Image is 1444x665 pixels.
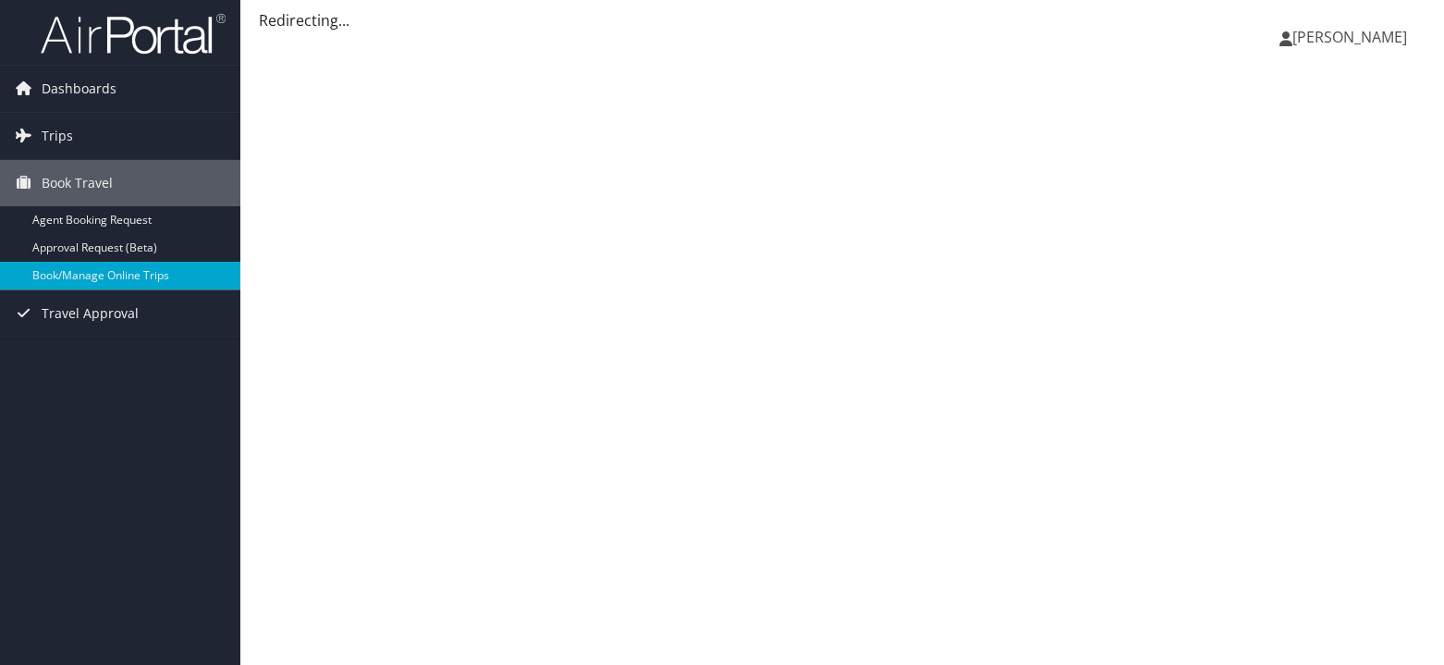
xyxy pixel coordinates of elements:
span: Travel Approval [42,290,139,337]
span: Dashboards [42,66,116,112]
span: Book Travel [42,160,113,206]
img: airportal-logo.png [41,12,226,55]
div: Redirecting... [259,9,1426,31]
span: [PERSON_NAME] [1292,27,1407,47]
span: Trips [42,113,73,159]
a: [PERSON_NAME] [1279,9,1426,65]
